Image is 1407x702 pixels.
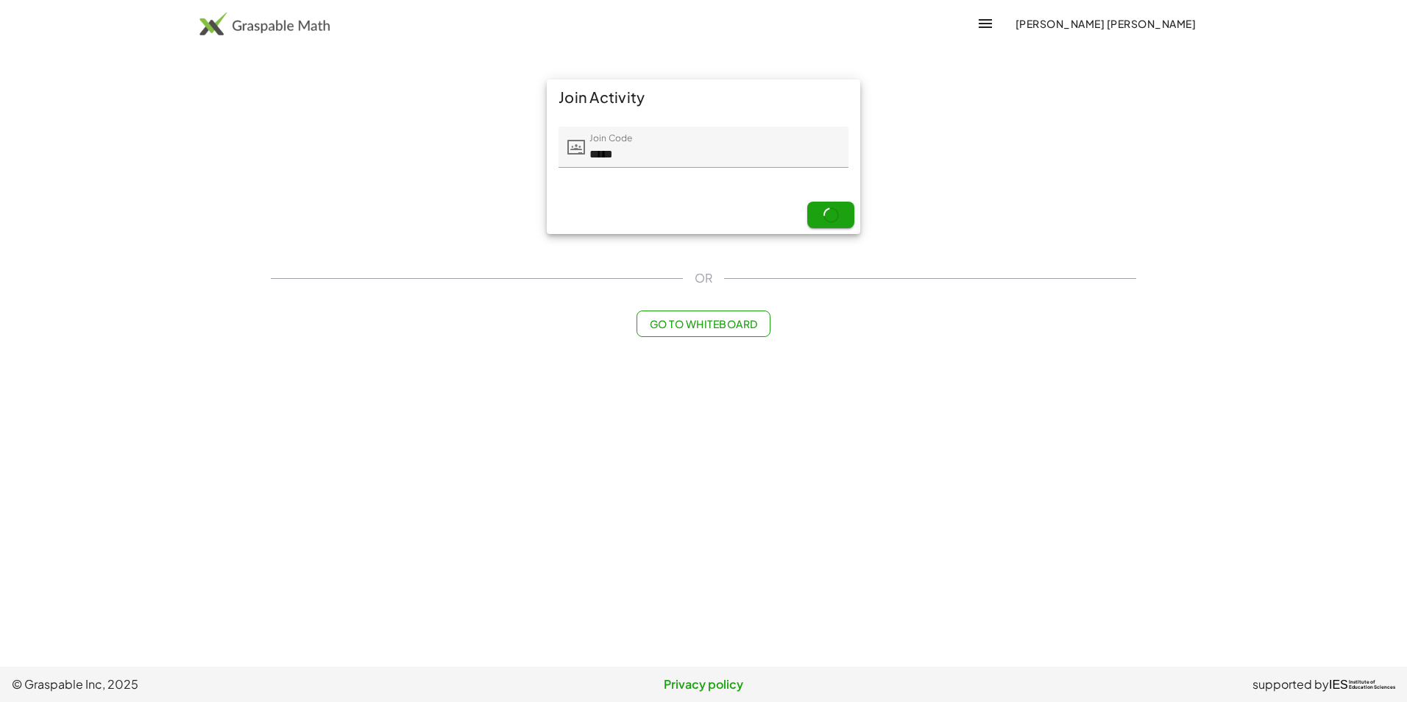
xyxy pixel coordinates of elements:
span: © Graspable Inc, 2025 [12,676,473,693]
a: Privacy policy [473,676,935,693]
span: Go to Whiteboard [649,317,757,330]
span: IES [1329,678,1348,692]
a: IESInstitute ofEducation Sciences [1329,676,1395,693]
button: Go to Whiteboard [637,311,770,337]
span: supported by [1252,676,1329,693]
span: OR [695,269,712,287]
div: Join Activity [547,79,860,115]
span: [PERSON_NAME] [PERSON_NAME] [1015,17,1196,30]
span: Institute of Education Sciences [1349,680,1395,690]
button: [PERSON_NAME] [PERSON_NAME] [1003,10,1208,37]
